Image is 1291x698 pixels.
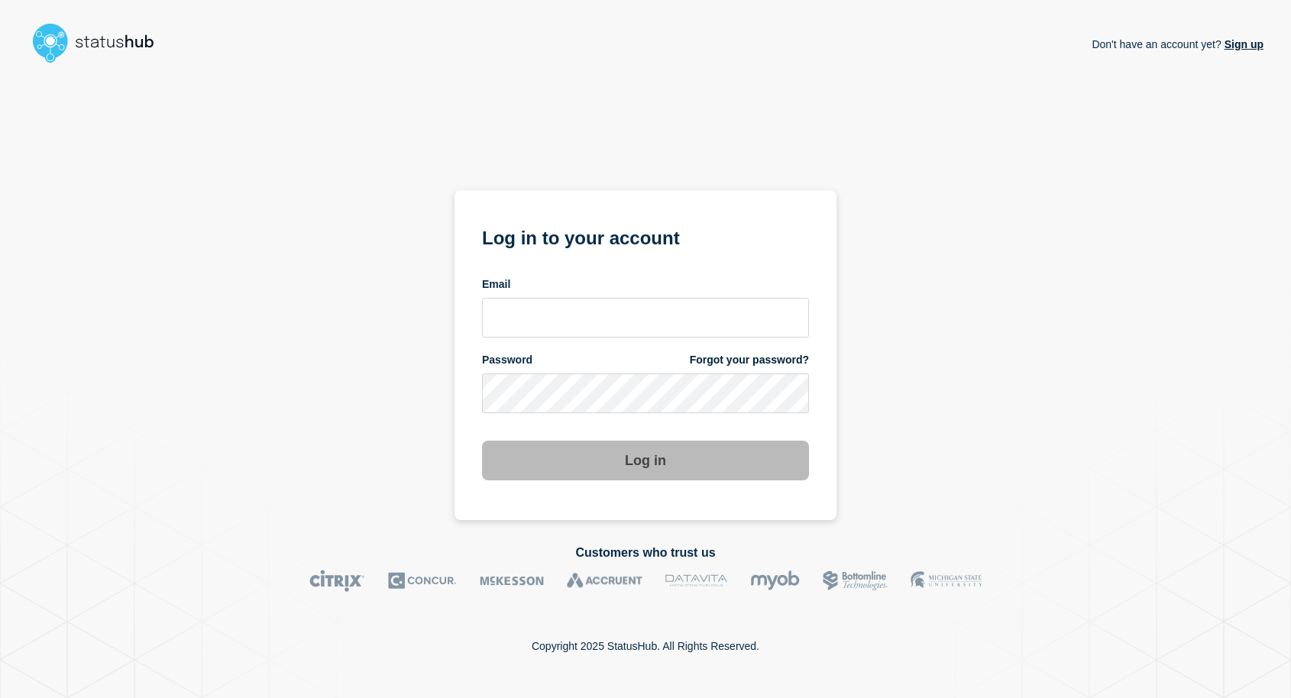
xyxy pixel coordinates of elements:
[665,570,727,592] img: DataVita logo
[388,570,457,592] img: Concur logo
[1221,38,1263,50] a: Sign up
[480,570,544,592] img: McKesson logo
[482,353,532,367] span: Password
[750,570,800,592] img: myob logo
[690,353,809,367] a: Forgot your password?
[1092,26,1263,63] p: Don't have an account yet?
[482,441,809,480] button: Log in
[482,277,510,292] span: Email
[567,570,642,592] img: Accruent logo
[911,570,982,592] img: MSU logo
[28,546,1263,560] h2: Customers who trust us
[482,222,809,250] h1: Log in to your account
[532,640,759,652] p: Copyright 2025 StatusHub. All Rights Reserved.
[309,570,365,592] img: Citrix logo
[482,373,809,413] input: password input
[28,18,173,67] img: StatusHub logo
[823,570,888,592] img: Bottomline logo
[482,298,809,338] input: email input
